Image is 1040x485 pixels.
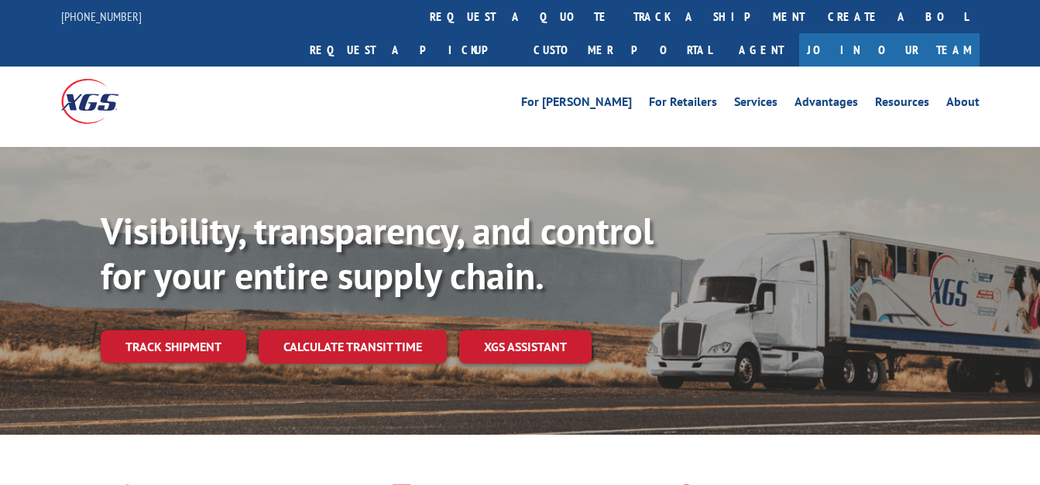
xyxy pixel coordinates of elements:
a: Services [734,96,777,113]
a: For [PERSON_NAME] [521,96,632,113]
a: About [946,96,980,113]
a: [PHONE_NUMBER] [61,9,142,24]
a: Customer Portal [522,33,723,67]
b: Visibility, transparency, and control for your entire supply chain. [101,207,654,299]
a: XGS ASSISTANT [459,330,592,364]
a: Advantages [795,96,858,113]
a: Agent [723,33,799,67]
a: Track shipment [101,330,246,363]
a: For Retailers [649,96,717,113]
a: Calculate transit time [259,330,447,364]
a: Resources [875,96,929,113]
a: Request a pickup [298,33,522,67]
a: Join Our Team [799,33,980,67]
